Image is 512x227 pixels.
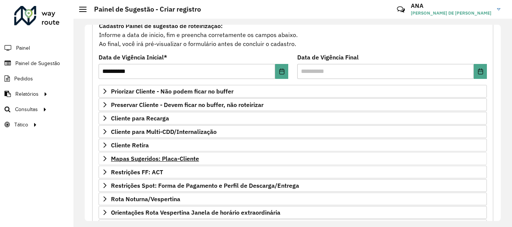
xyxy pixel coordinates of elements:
[111,88,234,94] span: Priorizar Cliente - Não podem ficar no buffer
[111,196,180,202] span: Rota Noturna/Vespertina
[111,129,217,135] span: Cliente para Multi-CDD/Internalização
[99,22,223,30] strong: Cadastro Painel de sugestão de roteirização:
[474,64,487,79] button: Choose Date
[99,166,487,178] a: Restrições FF: ACT
[393,1,409,18] a: Contato Rápido
[15,90,39,98] span: Relatórios
[99,139,487,151] a: Cliente Retira
[99,206,487,219] a: Orientações Rota Vespertina Janela de horário extraordinária
[411,2,491,9] h3: ANA
[14,121,28,129] span: Tático
[99,85,487,98] a: Priorizar Cliente - Não podem ficar no buffer
[99,112,487,125] a: Cliente para Recarga
[111,209,280,215] span: Orientações Rota Vespertina Janela de horário extraordinária
[99,193,487,205] a: Rota Noturna/Vespertina
[111,156,199,162] span: Mapas Sugeridos: Placa-Cliente
[111,102,263,108] span: Preservar Cliente - Devem ficar no buffer, não roteirizar
[111,169,163,175] span: Restrições FF: ACT
[99,125,487,138] a: Cliente para Multi-CDD/Internalização
[87,5,201,13] h2: Painel de Sugestão - Criar registro
[99,152,487,165] a: Mapas Sugeridos: Placa-Cliente
[297,53,359,62] label: Data de Vigência Final
[275,64,288,79] button: Choose Date
[111,142,149,148] span: Cliente Retira
[99,98,487,111] a: Preservar Cliente - Devem ficar no buffer, não roteirizar
[111,115,169,121] span: Cliente para Recarga
[14,75,33,83] span: Pedidos
[411,10,491,16] span: [PERSON_NAME] DE [PERSON_NAME]
[111,182,299,188] span: Restrições Spot: Forma de Pagamento e Perfil de Descarga/Entrega
[16,44,30,52] span: Painel
[99,53,167,62] label: Data de Vigência Inicial
[15,59,60,67] span: Painel de Sugestão
[99,21,487,49] div: Informe a data de inicio, fim e preencha corretamente os campos abaixo. Ao final, você irá pré-vi...
[99,179,487,192] a: Restrições Spot: Forma de Pagamento e Perfil de Descarga/Entrega
[15,105,38,113] span: Consultas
